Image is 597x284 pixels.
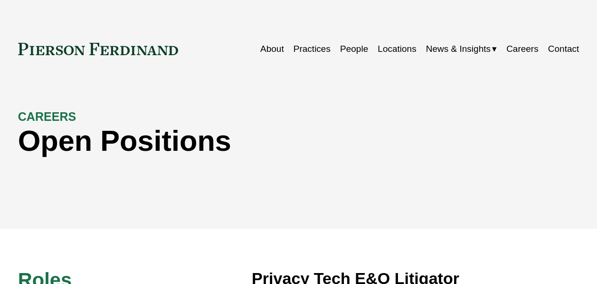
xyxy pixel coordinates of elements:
[378,40,416,58] a: Locations
[506,40,539,58] a: Careers
[426,41,491,57] span: News & Insights
[340,40,368,58] a: People
[548,40,579,58] a: Contact
[260,40,284,58] a: About
[426,40,497,58] a: folder dropdown
[18,110,76,123] strong: CAREERS
[294,40,331,58] a: Practices
[18,124,439,157] h1: Open Positions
